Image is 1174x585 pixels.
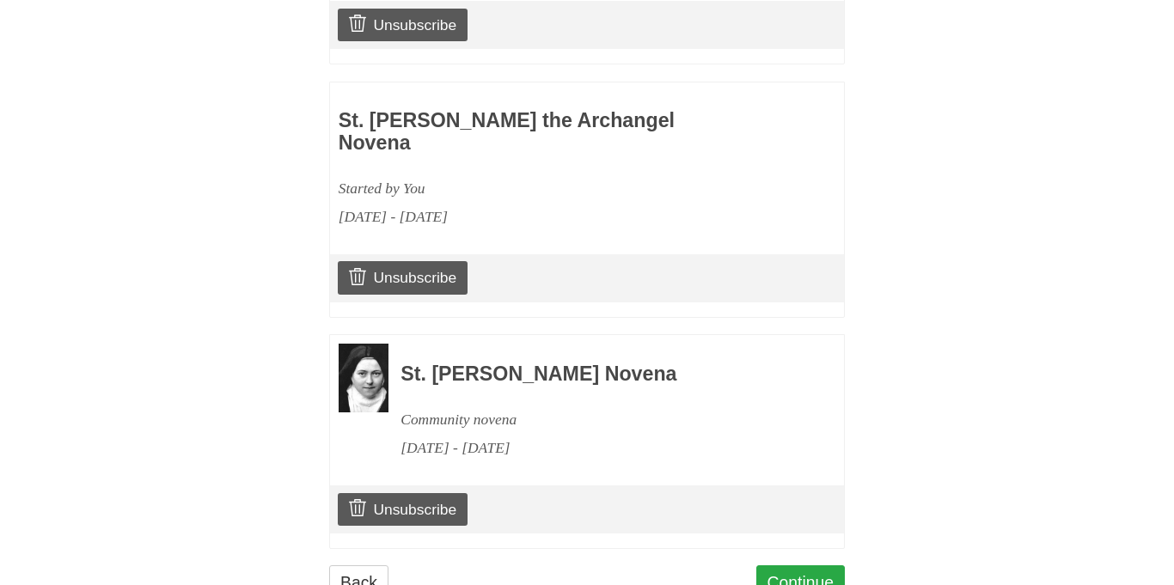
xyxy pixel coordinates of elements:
[339,174,736,203] div: Started by You
[339,344,388,412] img: Novena image
[401,363,798,386] h3: St. [PERSON_NAME] Novena
[338,261,468,294] a: Unsubscribe
[401,434,798,462] div: [DATE] - [DATE]
[339,203,736,231] div: [DATE] - [DATE]
[339,110,736,154] h3: St. [PERSON_NAME] the Archangel Novena
[338,493,468,526] a: Unsubscribe
[401,405,798,434] div: Community novena
[338,9,468,41] a: Unsubscribe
